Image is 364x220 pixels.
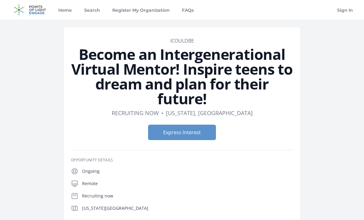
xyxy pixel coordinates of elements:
h1: Become an Intergenerational Virtual Mentor! Inspire teens to dream and plan for their future! [71,47,293,106]
p: Remote [82,181,293,187]
dd: [US_STATE], [GEOGRAPHIC_DATA] [166,109,253,117]
h3: Opportunity Details [71,158,293,163]
p: Recruiting now [82,193,293,199]
dd: Recruiting now [112,109,159,117]
a: iCouldBe [170,37,194,44]
p: Ongoing [82,168,293,174]
button: Express Interest [148,125,216,140]
p: [US_STATE][GEOGRAPHIC_DATA] [82,205,293,211]
div: • [161,109,163,117]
